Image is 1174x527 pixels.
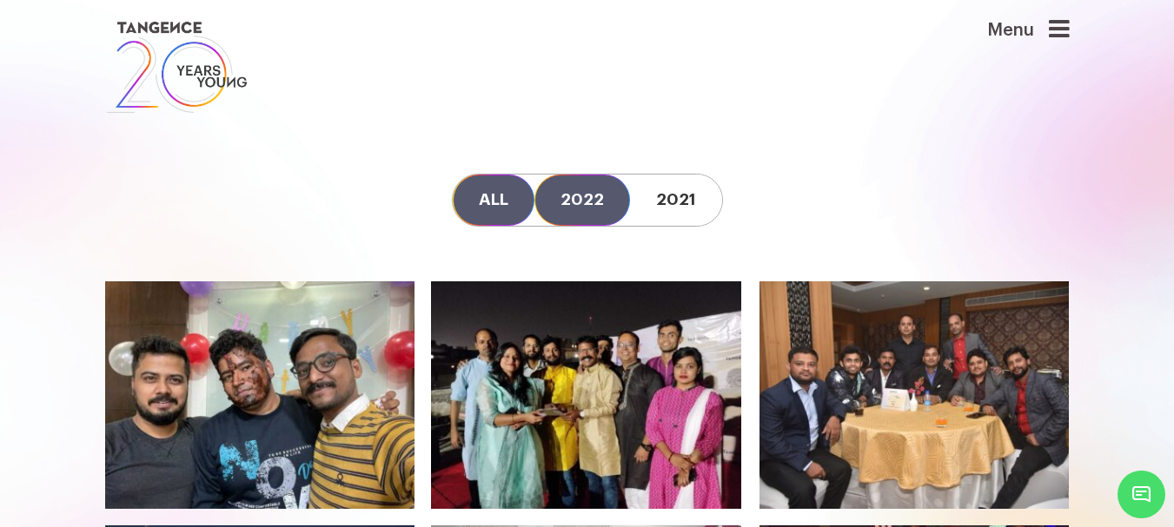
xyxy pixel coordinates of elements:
[630,175,722,226] a: 2021
[1118,471,1165,518] span: Chat Widget
[453,175,534,226] a: All
[534,175,630,226] a: 2022
[105,17,249,117] img: logo SVG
